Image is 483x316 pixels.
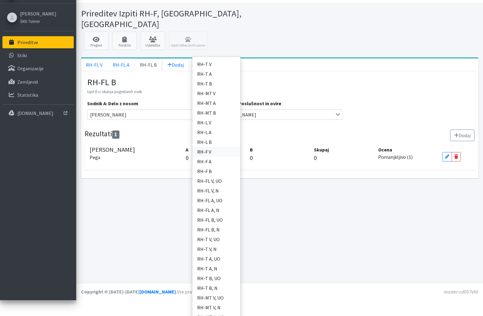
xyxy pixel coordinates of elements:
[450,130,474,141] button: Dodaj
[87,89,142,94] small: Izpit B iz iskanja pogrešanih oseb
[76,283,483,300] footer: Vse pravice pridržane.
[217,100,281,107] label: Sodnik B: Poslušnost in ovire
[20,19,40,24] small: ŠKD Tolmin
[87,109,212,120] div: Search for option
[17,65,44,71] p: Organizacije
[192,186,240,196] a: RH-FL V, N
[20,10,56,17] a: [PERSON_NAME]
[141,32,165,50] a: Udeležba
[85,130,119,139] h4: Rezultati
[2,89,74,101] a: Statistika
[90,146,181,161] h5: [PERSON_NAME]
[2,76,74,88] a: Zemljevid
[250,147,253,153] strong: B
[258,111,334,118] input: Search for option
[17,110,53,116] p: [DOMAIN_NAME]
[112,130,119,139] span: 1
[140,289,176,295] a: [DOMAIN_NAME]
[87,77,472,88] h3: RH-FL B
[2,62,74,75] a: Organizacije
[192,147,240,157] a: RH-F V
[192,196,240,205] a: RH-FL A, UO
[192,225,240,234] a: RH-FL B, N
[192,108,240,118] a: RH-MT B
[90,154,100,160] small: Pega
[192,234,240,244] a: RH-T V, UO
[17,39,38,45] p: Prireditve
[192,205,240,215] a: RH-FL A, N
[192,79,240,89] a: RH-T B
[192,98,240,108] a: RH-MT A
[192,303,240,312] a: RH-MT V, N
[250,153,310,162] p: 0
[192,89,240,98] a: RH-MT V
[84,32,108,50] a: Pregled
[2,36,74,48] a: Prireditve
[192,157,240,166] a: RH-F A
[167,62,184,68] span: Dodaj
[17,52,27,58] p: Stiki
[217,109,342,120] div: Search for option
[81,289,177,295] strong: Copyright © [DATE]-[DATE] .
[192,176,240,186] a: RH-FL V, UO
[192,264,240,273] a: RH-T A, N
[192,215,240,225] a: RH-FL B, UO
[192,59,240,69] a: RH-T V
[378,153,438,161] p: Pomanjkljivo (1)
[192,293,240,303] a: RH-MT V, UO
[192,244,240,254] a: RH-T V, N
[186,153,245,162] p: 0
[444,289,478,295] em: master-cd057efd
[2,49,74,61] a: Stiki
[314,153,374,162] p: 0
[108,58,135,71] a: RH-FL A
[192,127,240,137] a: RH-L A
[81,8,278,29] h1: Prireditev Izpiti RH-F, [GEOGRAPHIC_DATA], [GEOGRAPHIC_DATA]
[186,147,188,153] strong: A
[17,92,38,98] p: Statistika
[192,69,240,79] a: RH-T A
[192,283,240,293] a: RH-T B, N
[135,58,162,71] a: RH-FL B
[20,17,56,25] a: ŠKD Tolmin
[89,111,128,118] span: [PERSON_NAME]
[17,79,38,85] p: Zemljevid
[192,273,240,283] a: RH-T B, UO
[192,118,240,127] a: RH-L V
[2,107,74,119] a: [DOMAIN_NAME]
[87,100,138,107] label: Sodnik A: Delo z nosom
[378,147,392,153] strong: Ocena
[192,254,240,264] a: RH-T A, UO
[314,147,329,153] strong: Skupaj
[112,32,137,50] a: Poročilo
[81,58,108,71] a: RH-FL V
[129,111,204,118] input: Search for option
[192,137,240,147] a: RH-L B
[192,166,240,176] a: RH-F B
[162,58,189,71] a: Dodaj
